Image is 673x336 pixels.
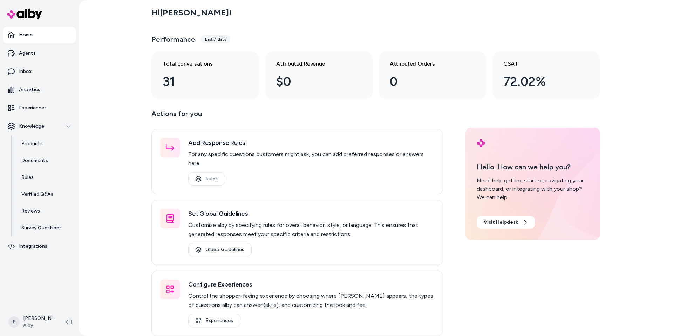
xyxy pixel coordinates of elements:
h3: Total conversations [163,60,237,68]
h3: Attributed Revenue [276,60,351,68]
p: Knowledge [19,123,44,130]
h2: Hi [PERSON_NAME] ! [151,7,231,18]
p: Actions for you [151,108,443,125]
a: Analytics [3,81,76,98]
a: CSAT 72.02% [492,51,600,100]
span: B [8,316,20,328]
p: Integrations [19,243,47,250]
div: 31 [163,72,237,91]
p: Home [19,32,33,39]
img: alby Logo [7,9,42,19]
a: Rules [188,172,225,186]
p: Inbox [19,68,32,75]
a: Global Guidelines [188,243,252,256]
a: Agents [3,45,76,62]
span: Alby [23,322,55,329]
p: [PERSON_NAME] [23,315,55,322]
a: Products [14,135,76,152]
a: Attributed Revenue $0 [265,51,373,100]
a: Total conversations 31 [151,51,259,100]
a: Documents [14,152,76,169]
div: 0 [390,72,464,91]
p: Reviews [21,208,40,215]
p: Rules [21,174,34,181]
p: Verified Q&As [21,191,53,198]
div: $0 [276,72,351,91]
h3: Configure Experiences [188,280,434,289]
a: Rules [14,169,76,186]
a: Home [3,27,76,43]
h3: Add Response Rules [188,138,434,148]
p: For any specific questions customers might ask, you can add preferred responses or answers here. [188,150,434,168]
p: Agents [19,50,36,57]
p: Experiences [19,105,47,112]
a: Reviews [14,203,76,220]
button: B[PERSON_NAME]Alby [4,311,60,333]
h3: CSAT [503,60,578,68]
a: Experiences [188,314,240,327]
a: Attributed Orders 0 [379,51,487,100]
a: Inbox [3,63,76,80]
p: Control the shopper-facing experience by choosing where [PERSON_NAME] appears, the types of quest... [188,291,434,310]
p: Products [21,140,43,147]
div: Last 7 days [201,35,230,43]
div: 72.02% [503,72,578,91]
a: Experiences [3,100,76,116]
div: Need help getting started, navigating your dashboard, or integrating with your shop? We can help. [477,176,589,202]
a: Visit Helpdesk [477,216,535,229]
h3: Performance [151,34,195,44]
h3: Set Global Guidelines [188,209,434,219]
h3: Attributed Orders [390,60,464,68]
p: Hello. How can we help you? [477,162,589,172]
p: Documents [21,157,48,164]
a: Integrations [3,238,76,255]
p: Analytics [19,86,40,93]
p: Survey Questions [21,224,62,231]
button: Knowledge [3,118,76,135]
a: Verified Q&As [14,186,76,203]
img: alby Logo [477,139,485,147]
a: Survey Questions [14,220,76,236]
p: Customize alby by specifying rules for overall behavior, style, or language. This ensures that ge... [188,221,434,239]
